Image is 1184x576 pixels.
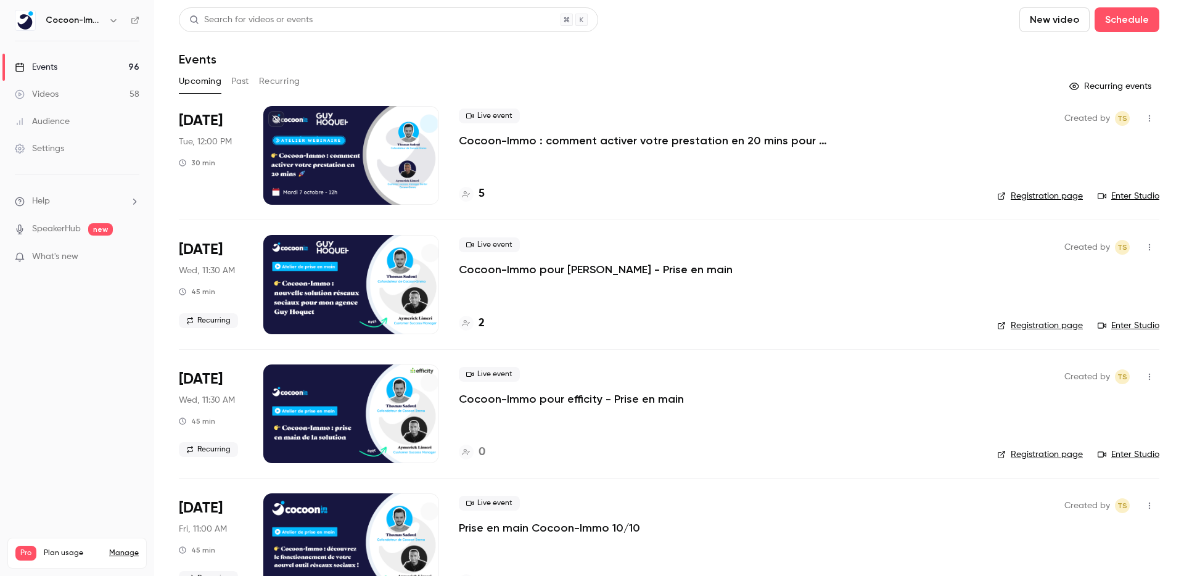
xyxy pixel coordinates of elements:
[15,546,36,561] span: Pro
[189,14,313,27] div: Search for videos or events
[44,548,102,558] span: Plan usage
[259,72,300,91] button: Recurring
[32,250,78,263] span: What's new
[15,10,35,30] img: Cocoon-Immo
[15,195,139,208] li: help-dropdown-opener
[1115,111,1130,126] span: Thomas Sadoul
[15,88,59,101] div: Videos
[997,448,1083,461] a: Registration page
[15,61,57,73] div: Events
[179,136,232,148] span: Tue, 12:00 PM
[459,496,520,511] span: Live event
[1117,240,1127,255] span: TS
[125,252,139,263] iframe: Noticeable Trigger
[1064,498,1110,513] span: Created by
[459,262,733,277] a: Cocoon-Immo pour [PERSON_NAME] - Prise en main
[179,240,223,260] span: [DATE]
[179,111,223,131] span: [DATE]
[179,523,227,535] span: Fri, 11:00 AM
[179,265,235,277] span: Wed, 11:30 AM
[459,444,485,461] a: 0
[1115,240,1130,255] span: Thomas Sadoul
[1064,369,1110,384] span: Created by
[479,315,485,332] h4: 2
[179,442,238,457] span: Recurring
[1019,7,1090,32] button: New video
[179,313,238,328] span: Recurring
[1095,7,1159,32] button: Schedule
[1064,111,1110,126] span: Created by
[179,369,223,389] span: [DATE]
[179,416,215,426] div: 45 min
[997,190,1083,202] a: Registration page
[32,223,81,236] a: SpeakerHub
[15,115,70,128] div: Audience
[46,14,104,27] h6: Cocoon-Immo
[479,444,485,461] h4: 0
[179,394,235,406] span: Wed, 11:30 AM
[1115,369,1130,384] span: Thomas Sadoul
[88,223,113,236] span: new
[15,142,64,155] div: Settings
[1117,498,1127,513] span: TS
[179,545,215,555] div: 45 min
[459,367,520,382] span: Live event
[1098,319,1159,332] a: Enter Studio
[1098,190,1159,202] a: Enter Studio
[179,106,244,205] div: Oct 7 Tue, 12:00 PM (Europe/Paris)
[459,133,829,148] a: Cocoon-Immo : comment activer votre prestation en 20 mins pour des réseaux sociaux au top 🚀
[459,315,485,332] a: 2
[1098,448,1159,461] a: Enter Studio
[32,195,50,208] span: Help
[459,392,684,406] a: Cocoon-Immo pour efficity - Prise en main
[1064,240,1110,255] span: Created by
[179,364,244,463] div: Oct 8 Wed, 11:30 AM (Europe/Paris)
[231,72,249,91] button: Past
[179,72,221,91] button: Upcoming
[1117,369,1127,384] span: TS
[179,52,216,67] h1: Events
[459,237,520,252] span: Live event
[179,235,244,334] div: Oct 8 Wed, 11:30 AM (Europe/Paris)
[179,158,215,168] div: 30 min
[1115,498,1130,513] span: Thomas Sadoul
[1064,76,1159,96] button: Recurring events
[109,548,139,558] a: Manage
[459,186,485,202] a: 5
[179,287,215,297] div: 45 min
[179,498,223,518] span: [DATE]
[997,319,1083,332] a: Registration page
[459,520,640,535] a: Prise en main Cocoon-Immo 10/10
[459,109,520,123] span: Live event
[479,186,485,202] h4: 5
[1117,111,1127,126] span: TS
